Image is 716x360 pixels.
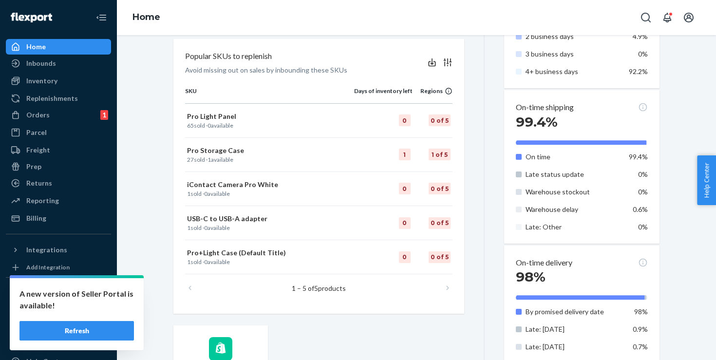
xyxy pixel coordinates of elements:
a: Inventory [6,73,111,89]
span: 99.4% [629,152,648,161]
p: iContact Camera Pro White [187,180,352,189]
ol: breadcrumbs [125,3,168,32]
p: USB-C to USB-A adapter [187,214,352,224]
span: 1 [187,258,190,265]
span: 1 [187,190,190,197]
img: Flexport logo [11,13,52,22]
p: 2 business days [526,32,622,41]
a: Reporting [6,193,111,208]
div: 0 [399,114,411,126]
div: Replenishments [26,94,78,103]
div: Freight [26,145,50,155]
div: 0 [399,217,411,229]
p: By promised delivery date [526,307,622,317]
span: 0.7% [633,342,648,351]
a: Add Fast Tag [6,305,111,317]
span: 92.2% [629,67,648,76]
p: A new version of Seller Portal is available! [19,288,134,311]
a: Freight [6,142,111,158]
span: 0% [638,223,648,231]
span: 0 [204,190,207,197]
div: Home [26,42,46,52]
p: Pro+Light Case (Default Title) [187,248,352,258]
span: 1 [207,156,211,163]
span: Help Center [697,155,716,205]
span: 0 [207,122,211,129]
div: Inventory [26,76,57,86]
a: Add Integration [6,262,111,273]
a: Parcel [6,125,111,140]
div: Regions [413,87,452,95]
div: Integrations [26,245,67,255]
div: 0 of 5 [429,217,451,229]
button: Refresh [19,321,134,341]
button: Integrations [6,242,111,258]
div: 1 [399,149,411,160]
a: Prep [6,159,111,174]
p: 4+ business days [526,67,622,76]
span: 0.6% [633,205,648,213]
p: 3 business days [526,49,622,59]
span: 0 [204,224,207,231]
span: 27 [187,156,194,163]
span: 0 [204,258,207,265]
div: Returns [26,178,52,188]
span: 0.9% [633,325,648,333]
p: Pro Storage Case [187,146,352,155]
div: Billing [26,213,46,223]
p: Late status update [526,170,622,179]
p: Avoid missing out on sales by inbounding these SKUs [185,65,347,75]
p: Late: [DATE] [526,342,622,352]
div: 1 [100,110,108,120]
p: On-time shipping [516,102,574,113]
a: Talk to Support [6,337,111,353]
span: 5 [314,284,318,292]
p: Warehouse delay [526,205,622,214]
th: SKU [185,87,354,103]
div: Prep [26,162,41,171]
p: sold · available [187,224,352,232]
p: Warehouse stockout [526,187,622,197]
button: Fast Tags [6,285,111,301]
div: Parcel [26,128,47,137]
p: Late: [DATE] [526,324,622,334]
th: Days of inventory left [354,87,413,103]
a: Orders1 [6,107,111,123]
p: sold · available [187,121,352,130]
div: 0 of 5 [429,183,451,194]
a: Replenishments [6,91,111,106]
span: 1 [187,224,190,231]
p: On-time delivery [516,257,572,268]
p: 1 – 5 of products [292,284,346,293]
div: Orders [26,110,50,120]
div: Reporting [26,196,59,206]
a: Home [6,39,111,55]
p: sold · available [187,189,352,198]
p: Late: Other [526,222,622,232]
p: sold · available [187,155,352,164]
span: 98% [516,268,546,285]
p: On time [526,152,622,162]
button: Close Navigation [92,8,111,27]
a: Billing [6,210,111,226]
div: 1 of 5 [429,149,451,160]
button: Open account menu [679,8,698,27]
span: 0% [638,50,648,58]
div: 0 [399,183,411,194]
div: 0 of 5 [429,251,451,263]
div: Inbounds [26,58,56,68]
span: 98% [634,307,648,316]
p: sold · available [187,258,352,266]
span: 99.4% [516,114,558,130]
p: Pro Light Panel [187,112,352,121]
a: Returns [6,175,111,191]
p: Popular SKUs to replenish [185,51,272,62]
a: Home [132,12,160,22]
a: Inbounds [6,56,111,71]
div: Add Integration [26,263,70,271]
span: 4.9% [633,32,648,40]
a: Settings [6,321,111,336]
span: 65 [187,122,194,129]
span: 0% [638,170,648,178]
span: 0% [638,188,648,196]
